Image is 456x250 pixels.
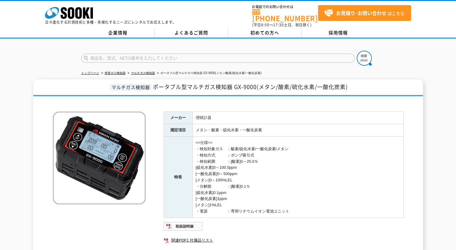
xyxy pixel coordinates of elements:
[357,51,372,66] img: btn_search.png
[252,5,318,9] span: お電話でのお問い合わせは
[81,54,355,63] input: 商品名、型式、NETIS番号を入力してください
[81,71,99,75] a: トップページ
[164,112,192,124] th: メーカー
[324,9,404,18] span: はこちら
[318,5,411,21] a: お見積り･お問い合わせはこちら
[45,20,176,24] p: 日々進化する計測技術と多種・多様化するニーズにレンタルでお応えします。
[228,28,302,37] a: 初めての方へ
[250,29,279,36] span: 初めての方へ
[252,9,318,22] a: [PHONE_NUMBER]
[153,83,348,91] span: ポータブル型マルチガス検知器 GX-9000(メタン/酸素/硫化水素/一酸化炭素)
[53,112,146,204] img: ポータブル型マルチガス検知器 GX-9000(メタン/酸素/硫化水素/一酸化炭素)
[192,124,403,137] td: メタン・酸素・硫化水素・一酸化炭素
[302,28,375,37] a: 採用情報
[110,84,151,91] span: マルチガス検知器
[155,28,228,37] a: よくあるご質問
[164,124,192,137] th: 測定項目
[336,9,386,16] strong: お見積り･お問い合わせ
[252,22,311,28] span: (平日 ～ 土日、祝日除く)
[192,112,403,124] td: 理研計器
[81,28,155,37] a: 企業情報
[273,22,284,28] span: 17:30
[164,237,404,244] a: 関連PDF1 付属品リスト
[261,22,270,28] span: 8:50
[105,71,126,75] a: 有害ガス検知器
[164,225,203,230] a: 取扱説明書
[164,137,192,218] th: 特長
[164,222,203,231] img: 取扱説明書
[192,137,403,218] td: <<仕様>> ・検知対象ガス ：酸素/硫化水素/一酸化炭素/メタン ・検知方式 ：ポンプ吸引式 ・検知範囲 ：[酸素]0～25.0％ [硫化水素]0～100.0ppm [一酸化炭素]0～500p...
[131,71,155,75] a: マルチガス検知器
[156,70,262,76] li: ポータブル型マルチガス検知器 GX-9000(メタン/酸素/硫化水素/一酸化炭素)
